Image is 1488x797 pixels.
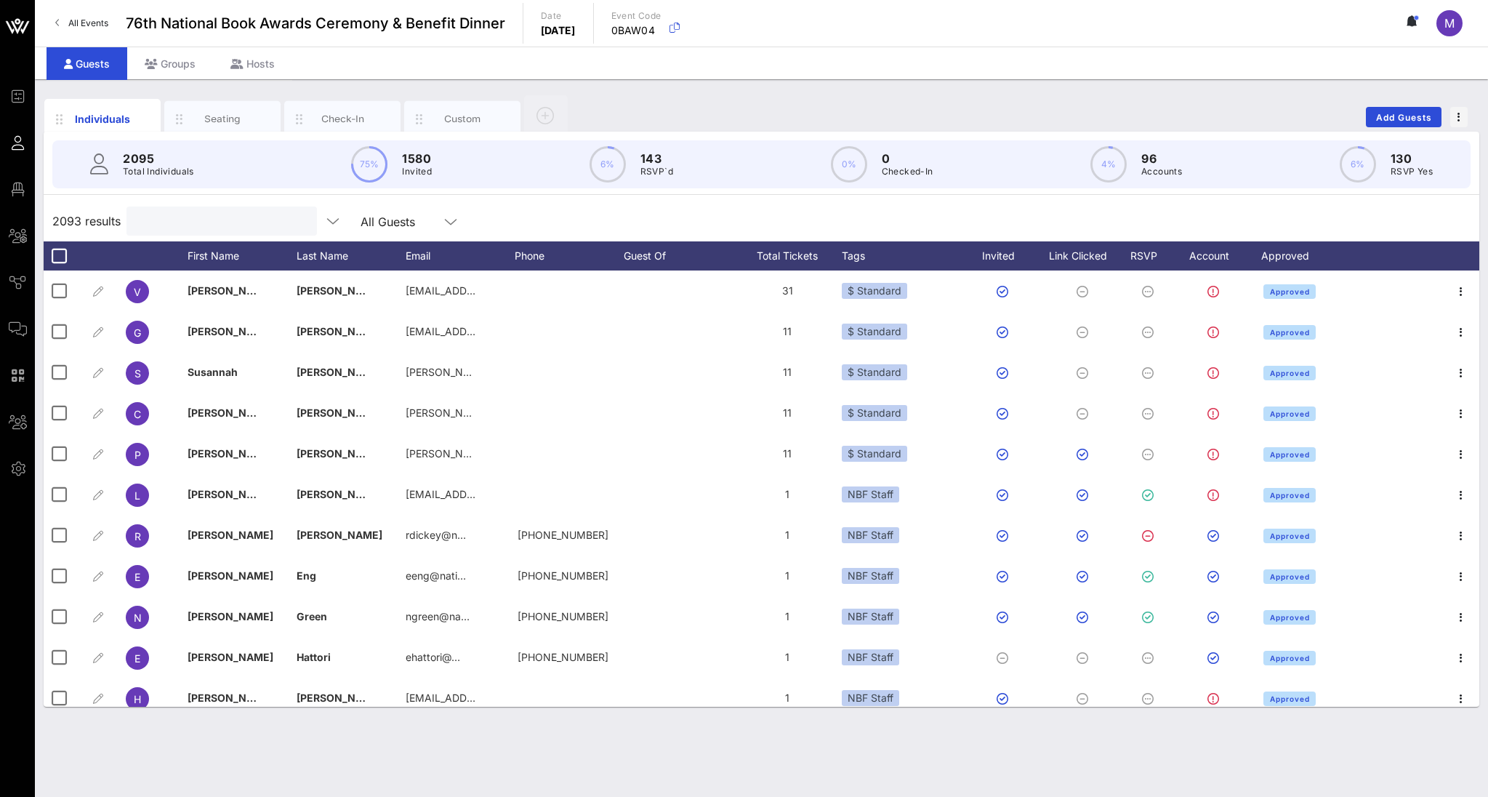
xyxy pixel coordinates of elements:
div: Individuals [71,111,135,127]
p: Invited [402,164,432,179]
p: Date [541,9,576,23]
span: Susannah [188,366,238,378]
div: NBF Staff [842,568,899,584]
div: $ Standard [842,446,907,462]
span: Approved [1269,369,1309,377]
p: ngreen@na… [406,596,470,637]
span: [PERSON_NAME] [297,284,382,297]
div: NBF Staff [842,649,899,665]
button: Approved [1263,569,1316,584]
div: 11 [733,393,842,433]
span: Approved [1269,694,1309,703]
span: E [134,652,140,665]
span: [PERSON_NAME] [188,529,273,541]
div: Seating [190,112,255,126]
div: Check-In [310,112,375,126]
span: [PERSON_NAME][EMAIL_ADDRESS][PERSON_NAME][DOMAIN_NAME] [406,447,748,460]
span: Approved [1269,450,1309,459]
div: Guest Of [624,241,733,271]
div: 31 [733,271,842,311]
span: V [134,286,141,298]
span: Approved [1269,532,1309,540]
div: Email [406,241,515,271]
div: 11 [733,311,842,352]
span: [PERSON_NAME] [297,692,382,704]
span: [PERSON_NAME] [188,569,273,582]
div: Invited [965,241,1045,271]
span: [PERSON_NAME] [297,447,382,460]
p: 1580 [402,150,432,167]
p: 0BAW04 [611,23,661,38]
span: M [1444,16,1455,31]
span: [PERSON_NAME] [188,325,273,337]
button: Approved [1263,366,1316,380]
div: Link Clicked [1045,241,1125,271]
span: [PERSON_NAME] [297,406,382,419]
span: Approved [1269,654,1309,662]
span: [PERSON_NAME] [297,325,382,337]
span: G [134,327,141,339]
p: ehattori@… [406,637,460,678]
a: All Events [47,12,117,35]
span: +18056303998 [518,610,608,622]
span: +19096416180 [518,569,608,582]
div: NBF Staff [842,486,899,502]
span: Approved [1269,491,1309,500]
div: NBF Staff [842,609,899,625]
p: Checked-In [882,164,933,179]
span: [PERSON_NAME][EMAIL_ADDRESS][PERSON_NAME][DOMAIN_NAME] [406,406,748,419]
div: Guests [47,47,127,80]
span: Approved [1269,572,1309,581]
span: L [134,489,140,502]
span: P [134,449,141,461]
button: Approved [1263,325,1316,340]
span: 2093 results [52,212,121,230]
span: [PERSON_NAME] [188,488,273,500]
p: Accounts [1141,164,1182,179]
span: Hattori [297,651,331,663]
span: R [134,530,141,542]
span: Add Guests [1375,112,1433,123]
div: 1 [733,515,842,556]
span: All Events [68,17,108,28]
span: C [134,408,141,420]
div: RSVP [1125,241,1176,271]
p: [DATE] [541,23,576,38]
p: 130 [1391,150,1433,167]
button: Approved [1263,488,1316,502]
span: [EMAIL_ADDRESS][DOMAIN_NAME] [406,692,581,704]
p: eeng@nati… [406,556,466,596]
div: Hosts [213,47,292,80]
span: S [134,367,141,380]
div: $ Standard [842,364,907,380]
span: Approved [1269,613,1309,622]
button: Add Guests [1366,107,1441,127]
div: $ Standard [842,324,907,340]
div: 11 [733,433,842,474]
span: 76th National Book Awards Ceremony & Benefit Dinner [126,12,505,34]
div: 1 [733,556,842,596]
div: 1 [733,596,842,637]
p: 2095 [123,150,194,167]
span: +16319422569 [518,651,608,663]
p: Event Code [611,9,661,23]
button: Approved [1263,610,1316,625]
p: 96 [1141,150,1182,167]
div: $ Standard [842,405,907,421]
p: 0 [882,150,933,167]
span: [PERSON_NAME] [188,610,273,622]
div: Tags [842,241,965,271]
div: 1 [733,637,842,678]
span: Approved [1269,287,1309,296]
div: $ Standard [842,283,907,299]
span: [PERSON_NAME] [188,284,273,297]
div: NBF Staff [842,690,899,706]
span: Green [297,610,327,622]
span: [EMAIL_ADDRESS][DOMAIN_NAME] [406,488,581,500]
div: M [1436,10,1463,36]
div: Approved [1256,241,1329,271]
div: Groups [127,47,213,80]
p: Total Individuals [123,164,194,179]
div: All Guests [361,215,415,228]
span: [EMAIL_ADDRESS][DOMAIN_NAME] [406,325,581,337]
